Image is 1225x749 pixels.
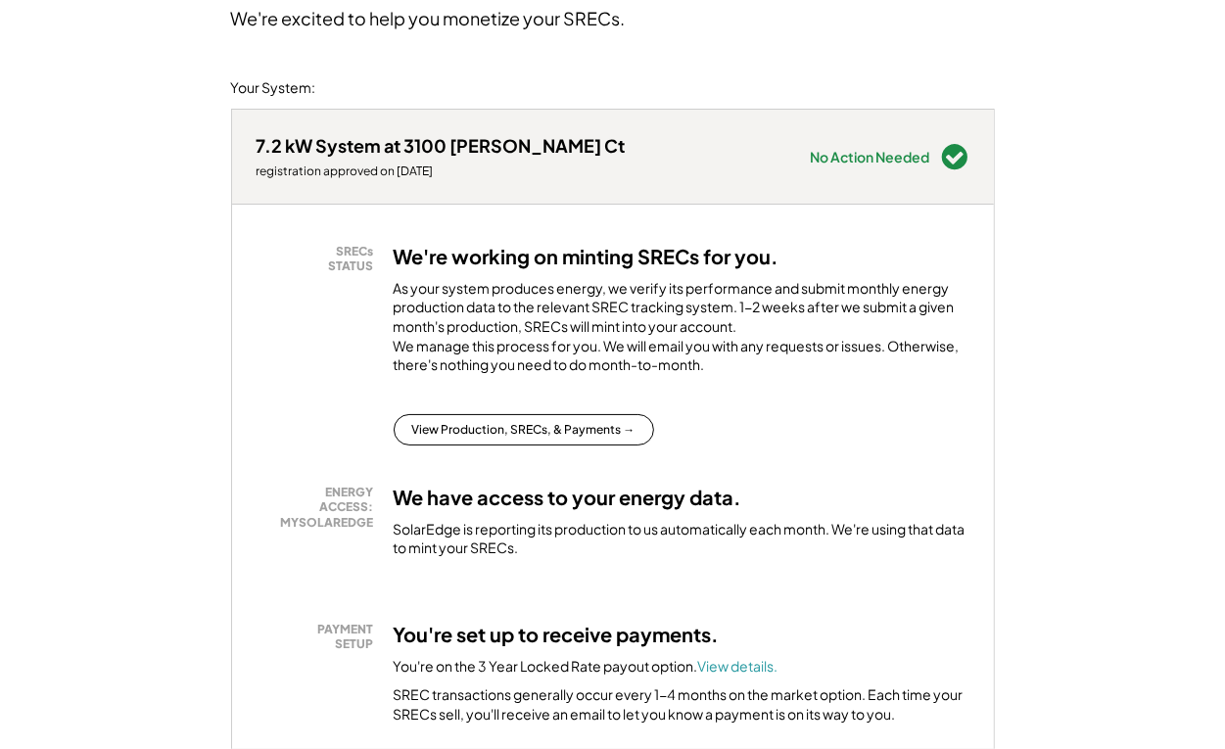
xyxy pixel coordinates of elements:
h3: You're set up to receive payments. [394,622,720,647]
div: Your System: [231,78,316,98]
div: 7.2 kW System at 3100 [PERSON_NAME] Ct [257,134,626,157]
div: SRECs STATUS [266,244,374,274]
h3: We have access to your energy data. [394,485,742,510]
div: ENERGY ACCESS: MYSOLAREDGE [266,485,374,531]
div: SREC transactions generally occur every 1-4 months on the market option. Each time your SRECs sel... [394,685,969,724]
a: View details. [698,657,778,675]
button: View Production, SRECs, & Payments → [394,414,654,445]
div: PAYMENT SETUP [266,622,374,652]
div: registration approved on [DATE] [257,164,626,179]
h3: We're working on minting SRECs for you. [394,244,779,269]
div: You're on the 3 Year Locked Rate payout option. [394,657,778,677]
div: No Action Needed [811,150,930,164]
div: We're excited to help you monetize your SRECs. [231,7,626,29]
div: SolarEdge is reporting its production to us automatically each month. We're using that data to mi... [394,520,969,558]
div: As your system produces energy, we verify its performance and submit monthly energy production da... [394,279,969,385]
